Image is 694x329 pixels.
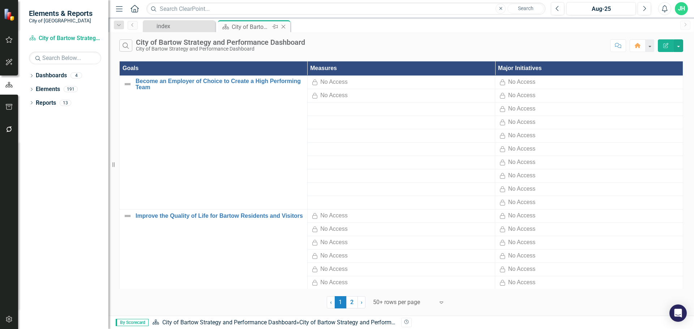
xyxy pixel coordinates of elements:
a: Improve the Quality of Life for Bartow Residents and Visitors [136,213,304,219]
div: No Access [508,145,536,153]
div: No Access [508,118,536,126]
a: Reports [36,99,56,107]
a: 2 [346,296,358,308]
div: No Access [508,91,536,100]
div: 4 [70,73,82,79]
small: City of [GEOGRAPHIC_DATA] [29,18,93,23]
div: No Access [508,238,536,247]
a: City of Bartow Strategy and Performance Dashboard [162,319,296,326]
div: No Access [508,212,536,220]
div: No Access [320,225,348,233]
div: City of Bartow Strategy and Performance Dashboard [136,46,305,52]
div: No Access [508,225,536,233]
span: By Scorecard [116,319,149,326]
div: No Access [320,78,348,86]
div: No Access [508,278,536,287]
span: 1 [335,296,346,308]
a: Elements [36,85,60,94]
div: No Access [508,78,536,86]
div: No Access [320,265,348,273]
div: Aug-25 [569,5,633,13]
div: » [152,319,396,327]
div: No Access [320,238,348,247]
div: No Access [320,278,348,287]
div: No Access [508,265,536,273]
button: Aug-25 [566,2,636,15]
button: JH [675,2,688,15]
div: Open Intercom Messenger [669,304,687,322]
div: No Access [320,252,348,260]
div: No Access [508,172,536,180]
a: index [145,22,213,31]
button: Search [507,4,544,14]
div: No Access [508,252,536,260]
span: ‹ [330,299,332,306]
a: City of Bartow Strategy and Performance Dashboard [29,34,101,43]
td: Double-Click to Edit Right Click for Context Menu [120,75,308,209]
div: index [157,22,213,31]
span: Elements & Reports [29,9,93,18]
span: Search [518,5,534,11]
a: Dashboards [36,72,67,80]
img: ClearPoint Strategy [4,8,16,21]
div: No Access [508,131,536,140]
div: No Access [320,91,348,100]
div: No Access [508,185,536,193]
div: City of Bartow Strategy and Performance Dashboard [299,319,433,326]
span: › [361,299,363,306]
div: City of Bartow Strategy and Performance Dashboard [232,22,270,31]
div: 13 [60,100,71,106]
div: No Access [508,198,536,207]
div: 191 [64,86,78,92]
img: Not Defined [123,80,132,88]
div: City of Bartow Strategy and Performance Dashboard [136,38,305,46]
div: No Access [508,105,536,113]
img: Not Defined [123,212,132,220]
input: Search Below... [29,52,101,64]
a: Become an Employer of Choice to Create a High Performing Team [136,78,304,91]
div: No Access [320,212,348,220]
div: No Access [508,158,536,166]
input: Search ClearPoint... [146,3,545,15]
